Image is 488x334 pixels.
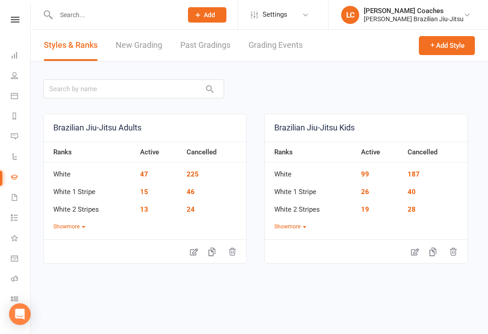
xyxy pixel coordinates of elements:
a: People [11,66,31,87]
td: White 1 Stripe [44,180,136,198]
div: Open Intercom Messenger [9,303,31,325]
a: 46 [187,188,195,196]
td: White 2 Stripes [44,198,136,215]
th: Active [136,142,182,162]
span: Add [204,11,215,19]
span: Settings [263,5,287,25]
a: Styles & Ranks [44,30,98,61]
a: Class kiosk mode [11,290,31,310]
a: 40 [408,188,416,196]
td: White 1 Stripe [265,180,357,198]
th: Cancelled [182,142,246,162]
button: Add [188,7,226,23]
a: 28 [408,205,416,213]
a: Reports [11,107,31,127]
a: Past Gradings [180,30,230,61]
a: 225 [187,170,199,178]
button: Add Style [419,36,475,55]
td: White 2 Stripes [265,198,357,215]
a: Roll call kiosk mode [11,269,31,290]
a: Brazilian Jiu-Jitsu Adults [44,114,246,142]
a: 15 [140,188,148,196]
a: 13 [140,205,148,213]
input: Search... [53,9,176,21]
a: 99 [361,170,369,178]
a: New Grading [116,30,162,61]
button: Showmore [53,223,85,231]
a: 47 [140,170,148,178]
th: Ranks [265,142,357,162]
th: Active [357,142,403,162]
td: White [44,162,136,180]
a: Dashboard [11,46,31,66]
div: [PERSON_NAME] Coaches [364,7,464,15]
a: What's New [11,229,31,249]
a: 26 [361,188,369,196]
a: Calendar [11,87,31,107]
td: White [265,162,357,180]
a: Grading Events [249,30,303,61]
th: Ranks [44,142,136,162]
input: Search by name [43,79,224,98]
button: Showmore [274,223,306,231]
a: General attendance kiosk mode [11,249,31,269]
div: LC [341,6,359,24]
a: Brazilian Jiu-Jitsu Kids [265,114,467,142]
a: 24 [187,205,195,213]
a: 187 [408,170,420,178]
a: 19 [361,205,369,213]
th: Cancelled [403,142,467,162]
div: [PERSON_NAME] Brazilian Jiu-Jitsu [364,15,464,23]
